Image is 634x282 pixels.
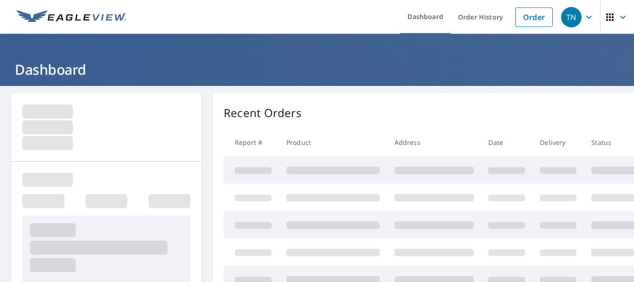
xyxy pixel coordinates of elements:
h1: Dashboard [11,60,623,79]
p: Recent Orders [224,105,302,121]
div: TN [561,7,582,27]
th: Delivery [532,129,584,156]
a: Order [515,7,553,27]
th: Product [279,129,387,156]
img: EV Logo [17,10,126,24]
th: Date [481,129,532,156]
th: Report # [224,129,279,156]
th: Address [387,129,481,156]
